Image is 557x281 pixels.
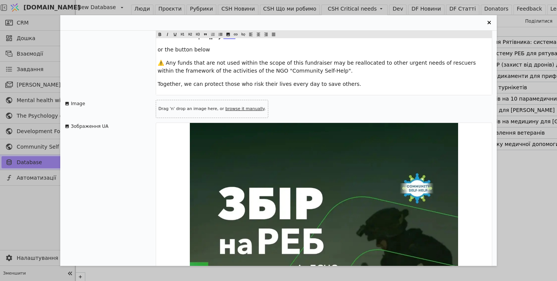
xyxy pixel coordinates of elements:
[158,47,210,53] span: or the button below
[158,81,361,87] span: Together, we can protect those who risk their lives every day to save others.
[225,106,264,111] a: browse it manually
[158,60,477,74] span: ⚠️ Any funds that are not used within the scope of this fundraiser may be reallocated to other ur...
[71,123,108,130] div: Зображення UA
[71,100,85,107] div: Image
[156,104,268,114] div: Drag 'n' drop an image here, or .
[60,15,497,266] div: Entry Card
